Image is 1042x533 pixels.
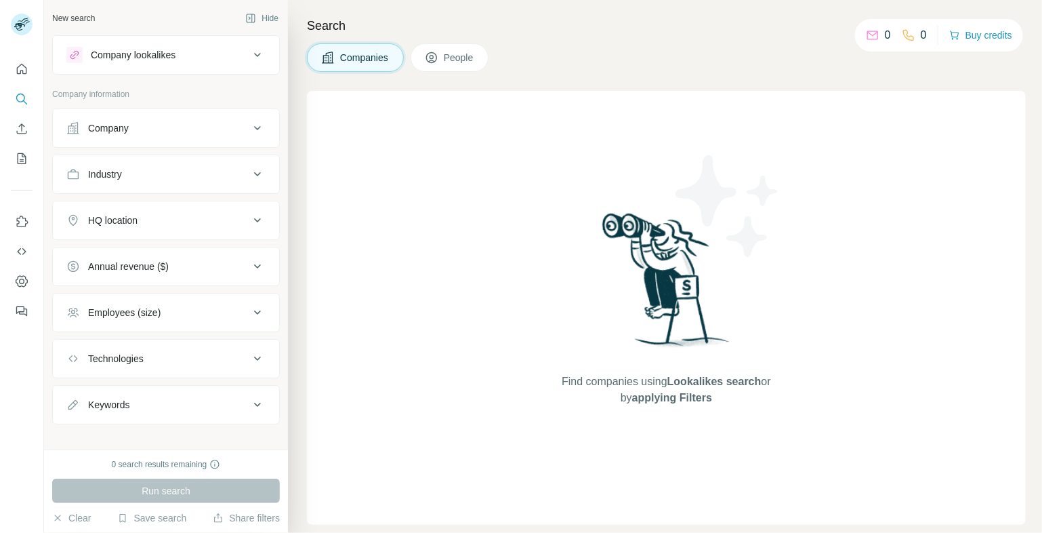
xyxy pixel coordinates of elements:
img: Surfe Illustration - Woman searching with binoculars [596,210,737,361]
div: Company lookalikes [91,48,175,62]
button: Quick start [11,57,33,81]
button: Dashboard [11,269,33,294]
button: Feedback [11,299,33,323]
button: Keywords [53,389,279,421]
div: HQ location [88,214,138,227]
h4: Search [307,16,1026,35]
button: Clear [52,511,91,525]
button: Company [53,112,279,144]
div: Annual revenue ($) [88,260,169,273]
button: Use Surfe API [11,239,33,264]
button: HQ location [53,204,279,237]
button: Enrich CSV [11,117,33,141]
span: applying Filters [632,392,712,403]
p: 0 [885,27,891,43]
button: Hide [236,8,288,28]
span: Lookalikes search [667,376,762,387]
div: Company [88,121,129,135]
div: New search [52,12,95,24]
button: Technologies [53,342,279,375]
div: Keywords [88,398,129,412]
button: Annual revenue ($) [53,250,279,283]
p: 0 [921,27,927,43]
div: Technologies [88,352,144,366]
button: My lists [11,146,33,171]
span: Companies [340,51,390,64]
span: Find companies using or by [558,374,774,406]
button: Employees (size) [53,296,279,329]
button: Industry [53,158,279,191]
button: Share filters [213,511,280,525]
button: Company lookalikes [53,39,279,71]
div: 0 search results remaining [112,458,221,471]
button: Use Surfe on LinkedIn [11,210,33,234]
button: Save search [117,511,186,525]
span: People [444,51,475,64]
div: Employees (size) [88,306,161,319]
img: Surfe Illustration - Stars [667,145,789,267]
button: Buy credits [949,26,1012,45]
button: Search [11,87,33,111]
p: Company information [52,88,280,100]
div: Industry [88,167,122,181]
